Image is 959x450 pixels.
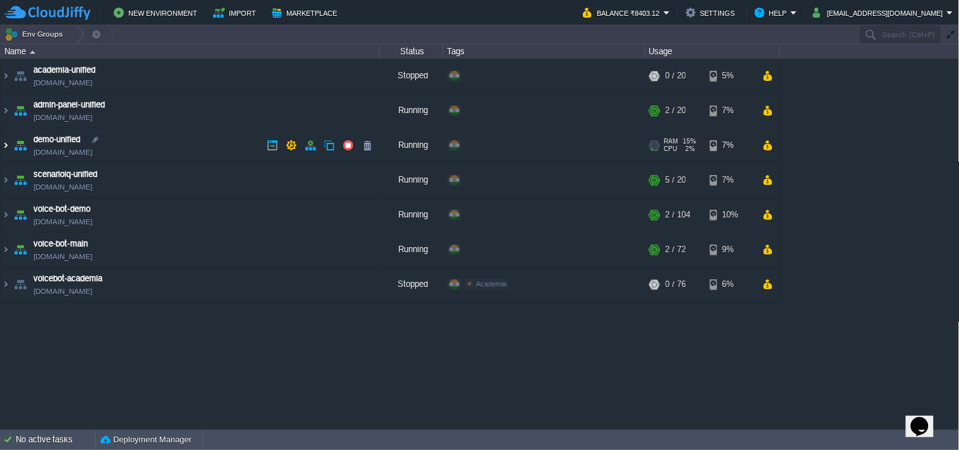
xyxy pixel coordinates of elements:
div: 5 / 20 [666,163,686,197]
div: Running [380,163,443,197]
button: Import [213,5,260,20]
div: 0 / 76 [666,267,686,301]
a: voicebot-academia [34,272,102,285]
img: AMDAwAAAACH5BAEAAAAALAAAAAABAAEAAAICRAEAOw== [1,163,11,197]
div: 2 / 20 [666,94,686,128]
div: 7% [710,94,751,128]
div: 9% [710,233,751,267]
div: 2 / 72 [666,233,686,267]
a: [DOMAIN_NAME] [34,146,92,159]
img: AMDAwAAAACH5BAEAAAAALAAAAAABAAEAAAICRAEAOw== [11,59,29,93]
button: Help [755,5,791,20]
img: CloudJiffy [4,5,90,21]
img: AMDAwAAAACH5BAEAAAAALAAAAAABAAEAAAICRAEAOw== [1,233,11,267]
div: 2 / 104 [666,198,690,232]
img: AMDAwAAAACH5BAEAAAAALAAAAAABAAEAAAICRAEAOw== [11,163,29,197]
a: demo-unified [34,133,80,146]
button: Settings [686,5,739,20]
span: 2% [683,145,695,153]
span: Academia [476,280,506,288]
img: AMDAwAAAACH5BAEAAAAALAAAAAABAAEAAAICRAEAOw== [1,94,11,128]
div: 7% [710,163,751,197]
button: Deployment Manager [101,434,192,446]
button: [EMAIL_ADDRESS][DOMAIN_NAME] [813,5,947,20]
div: 6% [710,267,751,301]
img: AMDAwAAAACH5BAEAAAAALAAAAAABAAEAAAICRAEAOw== [11,233,29,267]
a: voice-bot-demo [34,203,90,216]
img: AMDAwAAAACH5BAEAAAAALAAAAAABAAEAAAICRAEAOw== [11,94,29,128]
img: AMDAwAAAACH5BAEAAAAALAAAAAABAAEAAAICRAEAOw== [1,59,11,93]
div: Status [381,44,443,59]
span: RAM [664,138,678,145]
div: No active tasks [16,430,95,450]
div: 7% [710,128,751,162]
img: AMDAwAAAACH5BAEAAAAALAAAAAABAAEAAAICRAEAOw== [1,267,11,301]
button: Balance ₹8403.12 [583,5,664,20]
div: Running [380,198,443,232]
a: [DOMAIN_NAME] [34,76,92,89]
img: AMDAwAAAACH5BAEAAAAALAAAAAABAAEAAAICRAEAOw== [11,198,29,232]
button: New Environment [114,5,201,20]
img: AMDAwAAAACH5BAEAAAAALAAAAAABAAEAAAICRAEAOw== [11,267,29,301]
div: 10% [710,198,751,232]
iframe: chat widget [906,399,946,437]
span: CPU [664,145,678,153]
img: AMDAwAAAACH5BAEAAAAALAAAAAABAAEAAAICRAEAOw== [11,128,29,162]
div: Name [1,44,379,59]
a: voice-bot-main [34,238,88,250]
div: Tags [444,44,645,59]
a: academia-unified [34,64,95,76]
div: 0 / 20 [666,59,686,93]
a: [DOMAIN_NAME] [34,181,92,193]
div: Usage [646,44,779,59]
button: Env Groups [4,25,67,43]
div: Stopped [380,267,443,301]
span: 15% [683,138,697,145]
img: AMDAwAAAACH5BAEAAAAALAAAAAABAAEAAAICRAEAOw== [30,51,35,54]
a: admin-panel-unified [34,99,105,111]
div: Running [380,128,443,162]
img: AMDAwAAAACH5BAEAAAAALAAAAAABAAEAAAICRAEAOw== [1,198,11,232]
button: Marketplace [272,5,341,20]
div: 5% [710,59,751,93]
a: [DOMAIN_NAME] [34,111,92,124]
div: Running [380,233,443,267]
a: [DOMAIN_NAME] [34,250,92,263]
div: Running [380,94,443,128]
a: scenarioiq-unified [34,168,97,181]
img: AMDAwAAAACH5BAEAAAAALAAAAAABAAEAAAICRAEAOw== [1,128,11,162]
a: [DOMAIN_NAME] [34,216,92,228]
a: [DOMAIN_NAME] [34,285,92,298]
div: Stopped [380,59,443,93]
